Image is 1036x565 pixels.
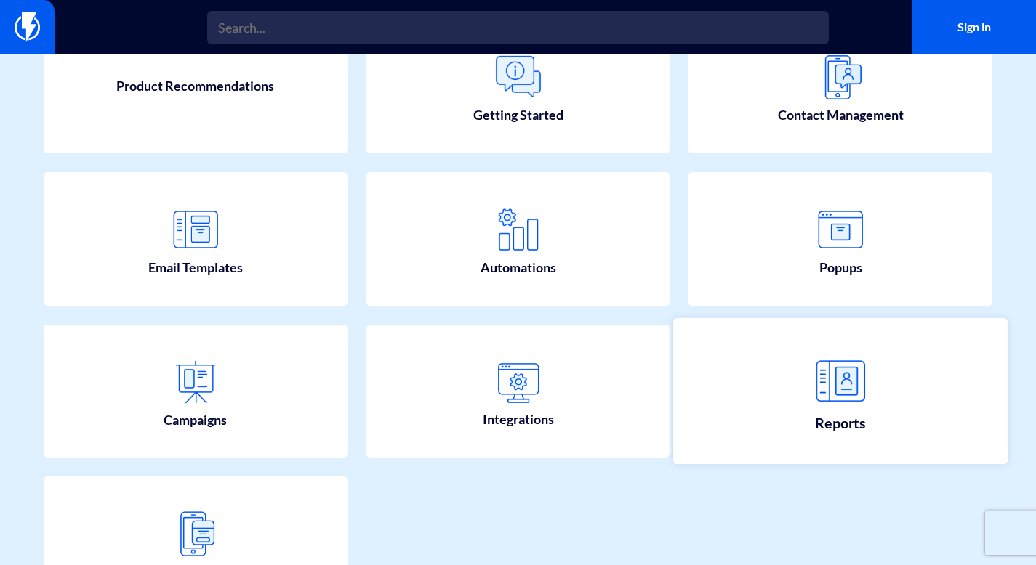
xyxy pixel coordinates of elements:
[688,172,992,305] a: Popups
[164,411,227,430] span: Campaigns
[366,325,670,458] a: Integrations
[44,325,348,458] a: Campaigns
[688,20,992,153] a: Contact Management
[116,77,274,96] span: Product Recommendations
[481,259,556,277] span: Automations
[366,20,670,153] a: Getting Started
[674,318,1008,465] a: Reports
[44,20,348,153] a: Product Recommendations
[819,259,862,277] span: Popups
[815,412,866,433] span: Reports
[778,106,904,125] span: Contact Management
[366,172,670,305] a: Automations
[473,106,563,125] span: Getting Started
[207,11,829,44] input: Search...
[44,172,348,305] a: Email Templates
[148,259,243,277] span: Email Templates
[483,410,554,429] span: Integrations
